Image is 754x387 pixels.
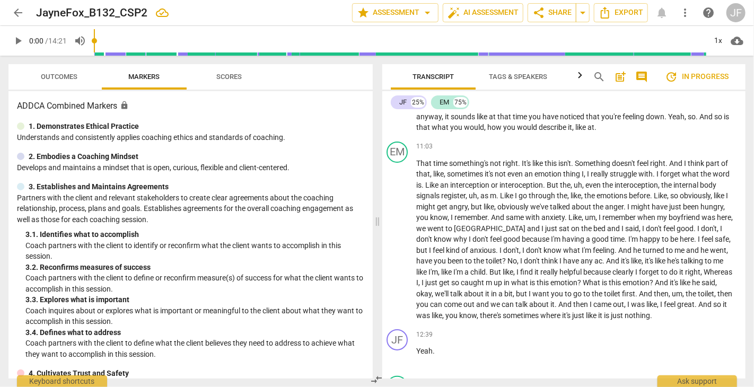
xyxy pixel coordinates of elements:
span: about [572,203,593,211]
span: I [642,224,646,233]
span: describe [539,123,568,131]
span: went [427,224,445,233]
span: . [653,170,656,178]
span: , [711,191,714,200]
span: even [507,170,524,178]
span: anxious [470,246,496,254]
span: volume_up [74,34,86,47]
span: like [484,203,494,211]
span: emotion [534,170,563,178]
span: you're [601,112,623,121]
span: . [487,213,491,222]
span: get [437,203,449,211]
div: EM [440,97,449,108]
span: star [357,6,370,19]
span: Transcript [413,73,454,81]
p: Coach partners with the client to identify or reconfirm what the client wants to accomplish in th... [25,240,364,262]
span: it [445,112,451,121]
span: not [490,159,503,168]
span: right [650,159,665,168]
span: it [568,123,572,131]
span: before [629,191,650,200]
span: it's [485,170,495,178]
span: Yeah [668,112,685,121]
span: cloud_download [731,34,743,47]
span: . [664,112,668,121]
span: , [581,191,584,200]
button: Show/Hide comments [633,68,650,85]
span: angry [449,203,468,211]
span: arrow_drop_down [421,6,434,19]
button: Sharing summary [576,3,590,22]
span: feel [663,224,677,233]
span: what [563,246,582,254]
span: Export [599,6,643,19]
span: I [451,213,454,222]
span: . [543,181,547,189]
span: I [726,191,728,200]
span: time [513,112,529,121]
button: Export [594,3,648,22]
span: so [714,112,724,121]
button: Share [528,3,576,22]
span: I [469,235,472,243]
span: why [453,235,469,243]
span: share [532,6,545,19]
span: uh [574,181,582,189]
span: It's [522,159,532,168]
span: struggle [610,170,638,178]
span: , [595,213,599,222]
span: thing [563,170,582,178]
span: compare_arrows [371,373,383,386]
span: Share [532,6,572,19]
button: Add summary [612,68,629,85]
span: I [522,246,526,254]
span: , [729,235,731,243]
span: auto_fix_high [448,6,460,19]
p: Develops and maintains a mindset that is open, curious, flexible and client-centered. [17,162,364,173]
div: 75% [453,97,468,108]
span: forget [660,170,682,178]
span: happy [639,235,662,243]
span: time [433,159,449,168]
span: I [621,224,625,233]
span: 0:00 [29,37,43,45]
span: Assessment is enabled for this document. The competency model is locked and follows the assessmen... [120,101,129,110]
span: so [688,112,696,121]
span: like [571,191,581,200]
span: doesn't [612,159,637,168]
span: I [499,246,503,254]
span: through [529,191,557,200]
span: on [571,224,581,233]
button: Review is in progress [656,66,737,87]
span: I [582,170,584,178]
span: you [529,112,542,121]
span: I [429,246,433,254]
span: , [468,203,471,211]
span: , [658,181,661,189]
span: noticed [560,112,586,121]
span: the [700,170,713,178]
span: so [670,191,680,200]
span: , [731,213,733,222]
span: , [685,112,688,121]
span: . [422,181,425,189]
span: uh [469,191,477,200]
span: anger [605,203,624,211]
span: at [588,123,594,131]
span: Like [425,181,440,189]
span: because [522,235,551,243]
button: Play [8,31,28,50]
span: . [615,246,618,254]
span: said [625,224,639,233]
span: don't [701,224,717,233]
span: , [448,213,451,222]
span: an [524,170,534,178]
span: down [646,112,664,121]
span: signals [416,191,441,200]
span: don't [526,246,543,254]
span: would [517,123,539,131]
span: the [593,203,605,211]
span: don't [472,235,490,243]
div: 25% [411,97,425,108]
